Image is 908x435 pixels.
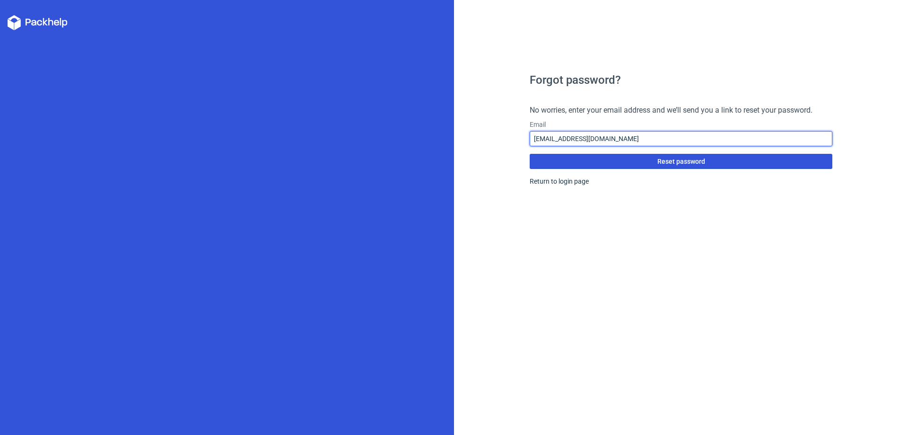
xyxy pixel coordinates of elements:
a: Return to login page [530,178,589,185]
button: Reset password [530,154,832,169]
label: Email [530,120,832,129]
span: Reset password [657,158,705,165]
h4: No worries, enter your email address and we’ll send you a link to reset your password. [530,105,832,116]
h1: Forgot password? [530,74,832,86]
